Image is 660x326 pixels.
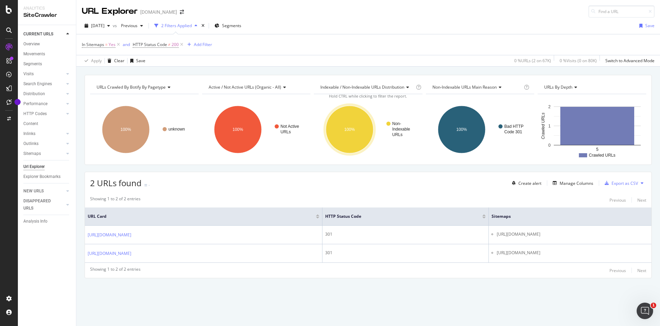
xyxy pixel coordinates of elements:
button: Previous [609,196,626,204]
div: DISAPPEARED URLS [23,198,58,212]
div: Manage Columns [560,180,593,186]
div: 301 [325,250,486,256]
div: URL Explorer [82,5,137,17]
text: Code 301 [504,130,522,134]
span: 2 URLs found [90,177,142,189]
span: 200 [172,40,179,49]
a: HTTP Codes [23,110,64,117]
a: Url Explorer [23,163,71,170]
a: Content [23,120,71,127]
img: Equal [144,184,147,186]
div: times [200,22,206,29]
button: Switch to Advanced Mode [603,55,654,66]
button: Save [637,20,654,31]
span: URLs Crawled By Botify By pagetype [97,84,166,90]
div: Segments [23,60,42,68]
svg: A chart. [90,100,199,159]
div: Showing 1 to 2 of 2 entries [90,196,141,204]
button: Segments [212,20,244,31]
text: Crawled URLs [589,153,615,158]
div: Explorer Bookmarks [23,173,60,180]
div: 301 [325,231,486,237]
span: HTTP Status Code [325,213,472,220]
div: HTTP Codes [23,110,47,117]
div: arrow-right-arrow-left [180,10,184,14]
div: and [123,42,130,47]
button: Manage Columns [550,179,593,187]
div: NEW URLS [23,188,44,195]
button: Save [128,55,145,66]
div: Create alert [518,180,541,186]
text: 5 [596,147,599,152]
a: Inlinks [23,130,64,137]
iframe: Intercom live chat [637,303,653,319]
a: Outlinks [23,140,64,147]
text: 1 [548,124,551,128]
button: Export as CSV [602,178,638,189]
a: Distribution [23,90,64,98]
span: In Sitemaps [82,42,104,47]
div: Visits [23,70,34,78]
div: Previous [609,197,626,203]
span: Sitemaps [492,213,638,220]
span: vs [113,23,118,29]
text: 100% [344,127,355,132]
div: [DOMAIN_NAME] [140,9,177,15]
a: Explorer Bookmarks [23,173,71,180]
div: Save [645,23,654,29]
text: 100% [456,127,467,132]
li: [URL][DOMAIN_NAME] [497,250,649,256]
button: 2 Filters Applied [152,20,200,31]
span: = [105,42,108,47]
div: Url Explorer [23,163,45,170]
text: Non- [392,121,401,126]
div: 2 Filters Applied [161,23,192,29]
span: ≠ [168,42,170,47]
a: Overview [23,41,71,48]
span: 1 [651,303,656,308]
h4: URLs by Depth [543,82,640,93]
div: Next [637,197,646,203]
button: Previous [118,20,146,31]
div: Outlinks [23,140,38,147]
a: [URL][DOMAIN_NAME] [88,232,131,238]
div: Content [23,120,38,127]
h4: URLs Crawled By Botify By pagetype [95,82,192,93]
text: Indexable [392,127,410,132]
div: Clear [114,58,124,64]
div: 0 % URLs ( 2 on 67K ) [514,58,551,64]
div: Apply [91,58,102,64]
svg: A chart. [314,100,422,159]
text: 100% [121,127,131,132]
span: Active / Not Active URLs (organic - all) [209,84,281,90]
button: Add Filter [185,41,212,49]
text: URLs [280,130,291,134]
div: Showing 1 to 2 of 2 entries [90,266,141,274]
svg: A chart. [202,100,311,159]
text: Crawled URLs [541,113,546,139]
input: Find a URL [588,5,654,18]
div: Previous [609,268,626,273]
div: SiteCrawler [23,11,70,19]
text: URLs [392,132,403,137]
button: Next [637,196,646,204]
button: [DATE] [82,20,113,31]
svg: A chart. [426,100,535,159]
svg: A chart. [538,100,646,159]
div: Export as CSV [612,180,638,186]
li: [URL][DOMAIN_NAME] [497,231,649,237]
a: NEW URLS [23,188,64,195]
text: Not Active [280,124,299,129]
h4: Indexable / Non-Indexable URLs Distribution [319,82,415,93]
div: Sitemaps [23,150,41,157]
span: Segments [222,23,241,29]
h4: Non-Indexable URLs Main Reason [431,82,523,93]
text: unknown [168,127,185,132]
button: Previous [609,266,626,274]
div: Add Filter [194,42,212,47]
div: - [148,182,150,188]
span: URLs by Depth [544,84,572,90]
